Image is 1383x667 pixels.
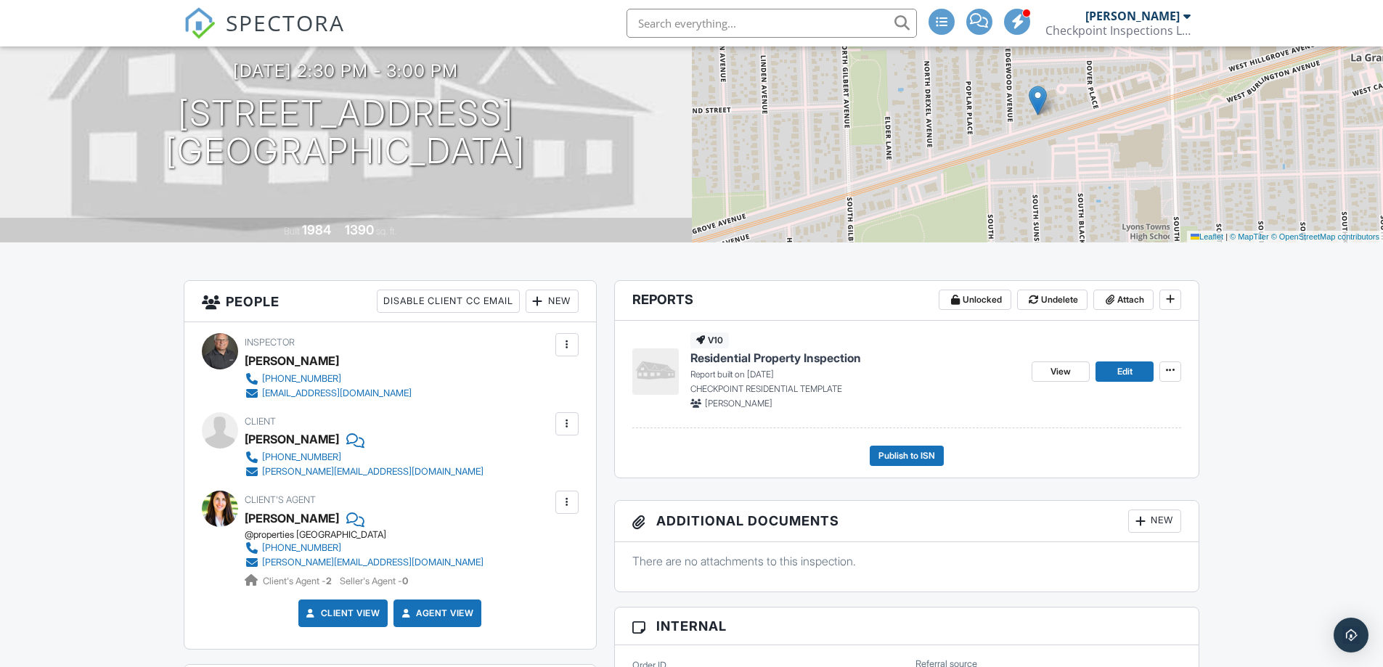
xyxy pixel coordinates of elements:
span: Built [284,226,300,237]
img: Marker [1029,86,1047,115]
strong: 0 [402,576,408,586]
div: [PERSON_NAME] [245,428,339,450]
span: sq. ft. [376,226,396,237]
div: [PERSON_NAME] [245,350,339,372]
div: Open Intercom Messenger [1334,618,1368,652]
div: [PHONE_NUMBER] [262,451,341,463]
div: 1984 [302,222,331,237]
h1: [STREET_ADDRESS] [GEOGRAPHIC_DATA] [166,94,526,171]
span: Client's Agent [245,494,316,505]
a: [PERSON_NAME][EMAIL_ADDRESS][DOMAIN_NAME] [245,555,484,570]
h3: Internal [615,607,1199,645]
div: @properties [GEOGRAPHIC_DATA] [245,529,495,541]
div: [PERSON_NAME][EMAIL_ADDRESS][DOMAIN_NAME] [262,557,484,568]
div: [PERSON_NAME][EMAIL_ADDRESS][DOMAIN_NAME] [262,466,484,478]
a: Leaflet [1191,232,1223,241]
p: There are no attachments to this inspection. [632,553,1182,569]
a: © OpenStreetMap contributors [1271,232,1379,241]
a: SPECTORA [184,20,345,50]
a: [EMAIL_ADDRESS][DOMAIN_NAME] [245,386,412,401]
div: New [1128,510,1181,533]
a: Agent View [399,606,473,621]
span: Client's Agent - [263,576,334,586]
span: Inspector [245,337,295,348]
img: The Best Home Inspection Software - Spectora [184,7,216,39]
h3: Additional Documents [615,501,1199,542]
div: 1390 [345,222,374,237]
span: | [1225,232,1228,241]
div: Checkpoint Inspections LLC [1045,23,1191,38]
div: [PHONE_NUMBER] [262,373,341,385]
input: Search everything... [627,9,917,38]
span: Seller's Agent - [340,576,408,586]
strong: 2 [326,576,332,586]
span: Client [245,416,276,427]
span: SPECTORA [226,7,345,38]
a: © MapTiler [1230,232,1269,241]
div: [PERSON_NAME] [1085,9,1180,23]
div: [EMAIL_ADDRESS][DOMAIN_NAME] [262,388,412,399]
a: [PHONE_NUMBER] [245,372,412,386]
a: [PERSON_NAME][EMAIL_ADDRESS][DOMAIN_NAME] [245,465,484,479]
h3: [DATE] 2:30 pm - 3:00 pm [233,61,458,81]
a: Client View [303,606,380,621]
div: [PHONE_NUMBER] [262,542,341,554]
a: [PHONE_NUMBER] [245,450,484,465]
a: [PERSON_NAME] [245,507,339,529]
div: New [526,290,579,313]
h3: People [184,281,596,322]
a: [PHONE_NUMBER] [245,541,484,555]
div: Disable Client CC Email [377,290,520,313]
